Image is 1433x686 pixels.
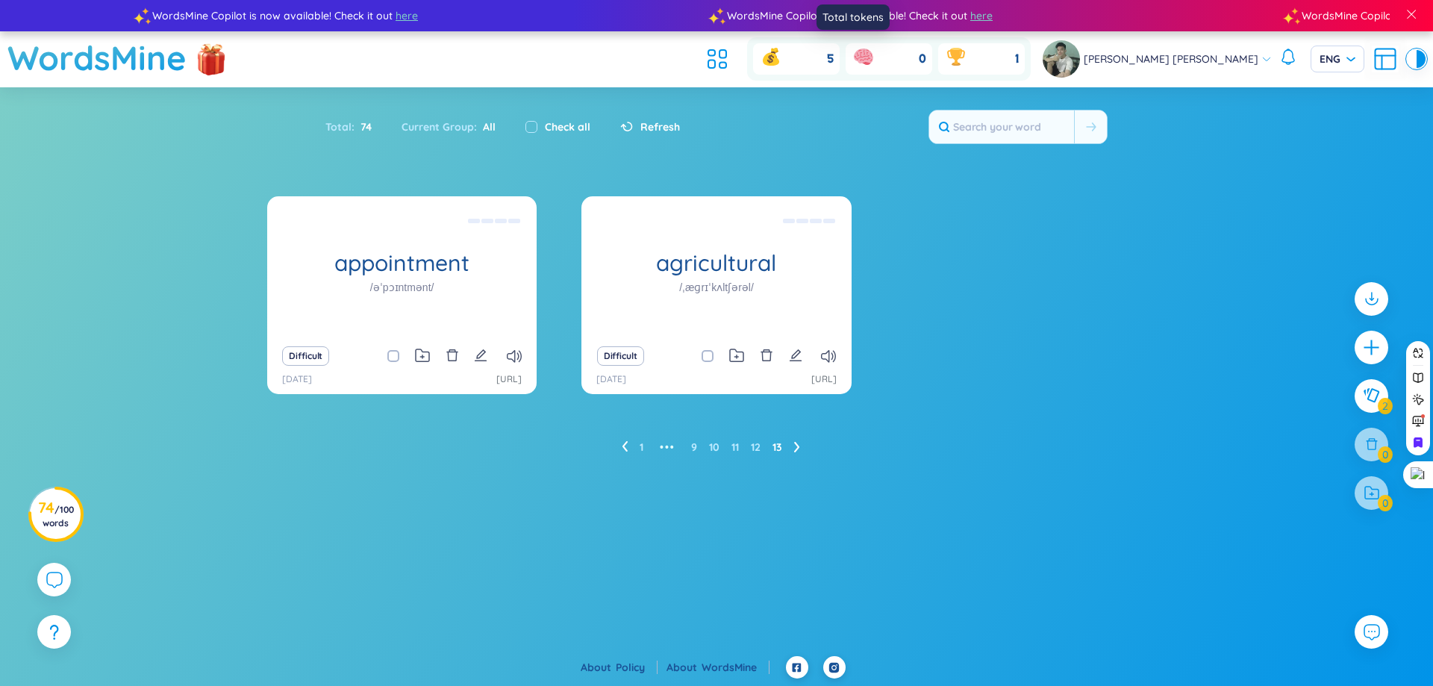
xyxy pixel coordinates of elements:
[325,111,387,143] div: Total :
[929,110,1074,143] input: Search your word
[640,435,643,459] li: 1
[751,436,761,458] a: 12
[772,435,782,459] li: 13
[282,372,312,387] p: [DATE]
[370,279,434,296] h1: /əˈpɔɪntmənt/
[141,7,716,24] div: WordsMine Copilot is now available! Check it out
[282,346,329,366] button: Difficult
[1043,40,1084,78] a: avatar
[731,435,739,459] li: 11
[1043,40,1080,78] img: avatar
[7,31,187,84] a: WordsMine
[622,435,628,459] li: Previous Page
[1015,51,1019,67] span: 1
[772,436,782,458] a: 13
[716,7,1290,24] div: WordsMine Copilot is now available! Check it out
[267,250,537,276] h1: appointment
[446,346,459,367] button: delete
[794,435,800,459] li: Next Page
[581,659,658,676] div: About
[655,435,679,459] li: Previous 5 Pages
[596,372,626,387] p: [DATE]
[640,119,680,135] span: Refresh
[496,372,522,387] a: [URL]
[387,111,511,143] div: Current Group :
[597,346,644,366] button: Difficult
[1362,338,1381,357] span: plus
[655,435,679,459] span: •••
[1084,51,1258,67] span: [PERSON_NAME] [PERSON_NAME]
[709,435,719,459] li: 10
[731,436,739,458] a: 11
[474,349,487,362] span: edit
[477,120,496,134] span: All
[789,349,802,362] span: edit
[640,436,643,458] a: 1
[666,659,769,676] div: About
[827,51,834,67] span: 5
[355,119,372,135] span: 74
[817,4,890,30] div: Total tokens
[691,436,697,458] a: 9
[196,36,226,81] img: flashSalesIcon.a7f4f837.png
[919,51,926,67] span: 0
[446,349,459,362] span: delete
[395,7,417,24] span: here
[581,250,851,276] h1: agricultural
[811,372,837,387] a: [URL]
[789,346,802,367] button: edit
[702,661,769,674] a: WordsMine
[970,7,992,24] span: here
[43,504,74,528] span: / 100 words
[760,349,773,362] span: delete
[760,346,773,367] button: delete
[751,435,761,459] li: 12
[38,502,74,528] h3: 74
[474,346,487,367] button: edit
[679,279,754,296] h1: /ˌæɡrɪˈkʌltʃərəl/
[545,119,590,135] label: Check all
[1320,52,1355,66] span: ENG
[691,435,697,459] li: 9
[709,436,719,458] a: 10
[616,661,658,674] a: Policy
